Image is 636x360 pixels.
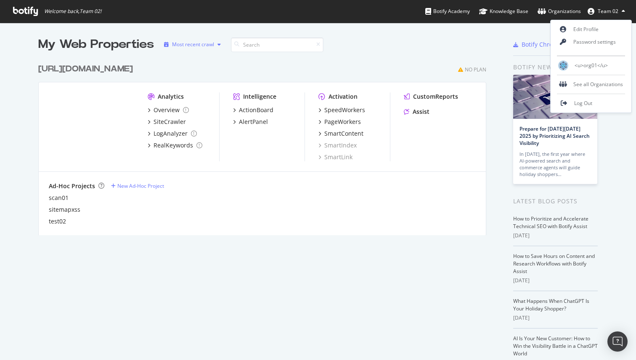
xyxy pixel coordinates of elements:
[154,106,180,114] div: Overview
[519,125,590,147] a: Prepare for [DATE][DATE] 2025 by Prioritizing AI Search Visibility
[598,8,618,15] span: Team 02
[324,129,363,138] div: SmartContent
[44,8,101,15] span: Welcome back, Team 02 !
[148,106,189,114] a: Overview
[513,232,598,239] div: [DATE]
[318,141,357,150] a: SmartIndex
[513,63,598,72] div: Botify news
[158,92,184,101] div: Analytics
[575,62,608,69] span: <u>org01</u>
[239,106,273,114] div: ActionBoard
[148,118,186,126] a: SiteCrawler
[154,118,186,126] div: SiteCrawler
[154,141,193,150] div: RealKeywords
[318,153,352,161] a: SmartLink
[148,141,202,150] a: RealKeywords
[513,297,589,312] a: What Happens When ChatGPT Is Your Holiday Shopper?
[413,108,429,116] div: Assist
[161,38,224,51] button: Most recent crawl
[324,106,365,114] div: SpeedWorkers
[231,37,323,52] input: Search
[513,314,598,322] div: [DATE]
[574,100,592,107] span: Log Out
[513,40,581,49] a: Botify Chrome Plugin
[413,92,458,101] div: CustomReports
[233,118,268,126] a: AlertPanel
[425,7,470,16] div: Botify Academy
[551,78,631,91] div: See all Organizations
[49,182,95,190] div: Ad-Hoc Projects
[154,129,188,138] div: LogAnalyzer
[513,335,598,357] a: AI Is Your New Customer: How to Win the Visibility Battle in a ChatGPT World
[607,331,628,352] div: Open Intercom Messenger
[479,7,528,16] div: Knowledge Base
[38,53,493,235] div: grid
[111,182,164,189] a: New Ad-Hoc Project
[551,23,631,36] a: Edit Profile
[513,252,595,275] a: How to Save Hours on Content and Research Workflows with Botify Assist
[513,75,597,119] img: Prepare for Black Friday 2025 by Prioritizing AI Search Visibility
[38,36,154,53] div: My Web Properties
[49,217,66,226] a: test02
[519,151,591,178] div: In [DATE], the first year where AI-powered search and commerce agents will guide holiday shoppers…
[513,215,588,230] a: How to Prioritize and Accelerate Technical SEO with Botify Assist
[172,42,214,47] div: Most recent crawl
[465,66,486,73] div: No Plan
[324,118,361,126] div: PageWorkers
[329,92,358,101] div: Activation
[581,5,632,18] button: Team 02
[404,92,458,101] a: CustomReports
[239,118,268,126] div: AlertPanel
[49,205,80,214] a: sitemapxss
[513,197,598,206] div: Latest Blog Posts
[522,40,581,49] div: Botify Chrome Plugin
[318,118,361,126] a: PageWorkers
[233,106,273,114] a: ActionBoard
[243,92,276,101] div: Intelligence
[558,60,568,71] img: <u>org01</u>
[49,194,69,202] a: scan01
[318,129,363,138] a: SmartContent
[404,108,429,116] a: Assist
[551,36,631,48] a: Password settings
[551,97,631,110] a: Log Out
[538,7,581,16] div: Organizations
[117,182,164,189] div: New Ad-Hoc Project
[148,129,197,138] a: LogAnalyzer
[38,63,133,75] div: [URL][DOMAIN_NAME]
[318,106,365,114] a: SpeedWorkers
[38,63,136,75] a: [URL][DOMAIN_NAME]
[513,277,598,284] div: [DATE]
